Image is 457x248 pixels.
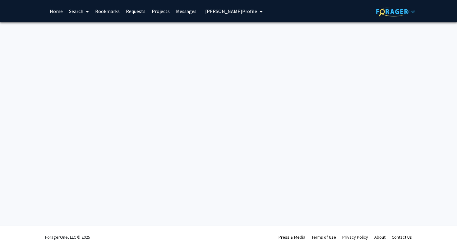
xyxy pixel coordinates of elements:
[149,0,173,22] a: Projects
[47,0,66,22] a: Home
[342,234,368,240] a: Privacy Policy
[205,8,257,14] span: [PERSON_NAME] Profile
[376,7,415,16] img: ForagerOne Logo
[374,234,385,240] a: About
[312,234,336,240] a: Terms of Use
[123,0,149,22] a: Requests
[66,0,92,22] a: Search
[392,234,412,240] a: Contact Us
[45,226,90,248] div: ForagerOne, LLC © 2025
[92,0,123,22] a: Bookmarks
[173,0,200,22] a: Messages
[279,234,305,240] a: Press & Media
